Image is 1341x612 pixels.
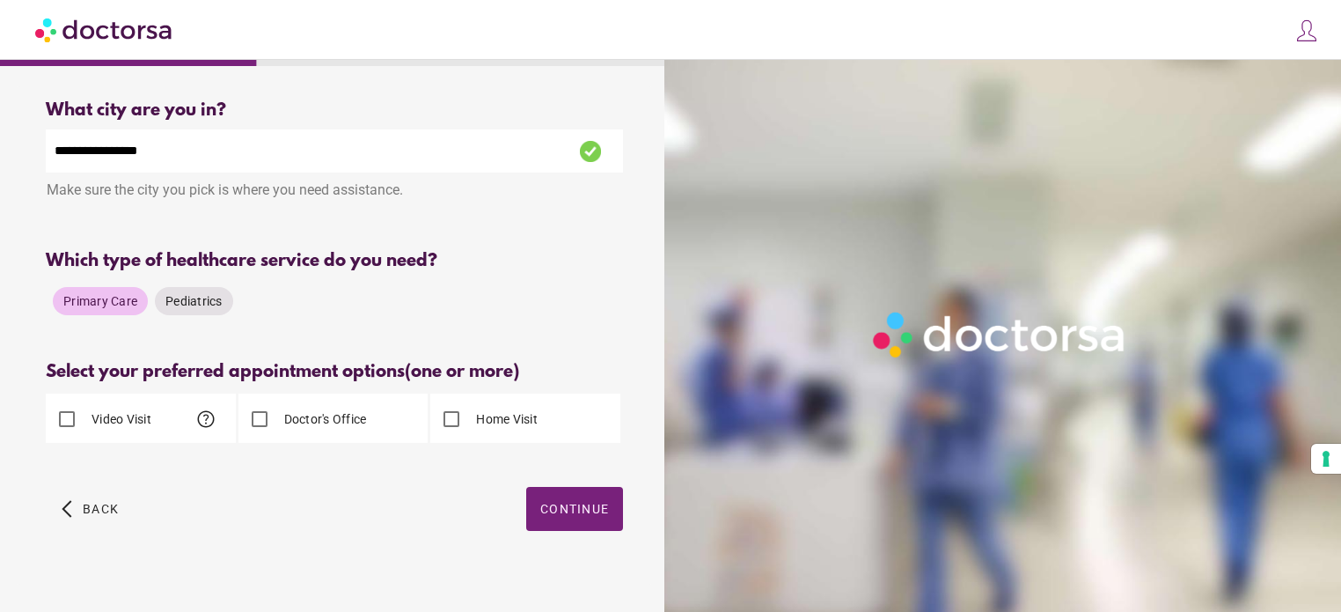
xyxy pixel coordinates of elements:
[473,410,538,428] label: Home Visit
[540,502,609,516] span: Continue
[405,362,519,382] span: (one or more)
[83,502,119,516] span: Back
[281,410,367,428] label: Doctor's Office
[195,409,216,430] span: help
[866,305,1134,365] img: Logo-Doctorsa-trans-White-partial-flat.png
[88,410,151,428] label: Video Visit
[63,294,137,308] span: Primary Care
[165,294,223,308] span: Pediatrics
[46,251,623,271] div: Which type of healthcare service do you need?
[1294,18,1319,43] img: icons8-customer-100.png
[46,100,623,121] div: What city are you in?
[526,487,623,531] button: Continue
[46,173,623,211] div: Make sure the city you pick is where you need assistance.
[1311,444,1341,474] button: Your consent preferences for tracking technologies
[55,487,126,531] button: arrow_back_ios Back
[35,10,174,49] img: Doctorsa.com
[46,362,623,382] div: Select your preferred appointment options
